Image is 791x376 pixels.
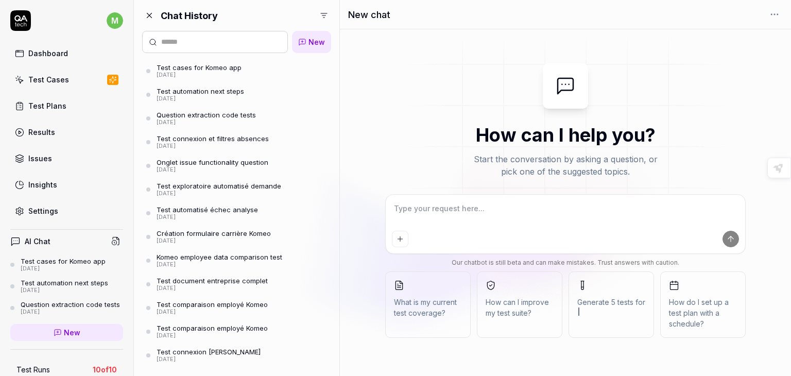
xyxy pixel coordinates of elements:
[157,72,242,79] div: [DATE]
[28,74,69,85] div: Test Cases
[28,127,55,138] div: Results
[385,258,746,267] div: Our chatbot is still beta and can make mistakes. Trust answers with caution.
[161,9,218,23] h2: Chat History
[10,70,123,90] a: Test Cases
[157,95,244,102] div: [DATE]
[157,166,268,174] div: [DATE]
[21,287,108,294] div: [DATE]
[157,143,269,150] div: [DATE]
[157,356,261,363] div: [DATE]
[142,109,331,128] a: Question extraction code tests[DATE]
[157,134,269,143] div: Test connexion et filtres absences
[16,365,50,374] h5: Test Runs
[28,179,57,190] div: Insights
[385,271,471,338] button: What is my current test coverage?
[142,156,331,176] a: Onglet issue functionality question[DATE]
[577,297,645,318] span: Generate 5 tests for
[142,346,331,365] a: Test connexion [PERSON_NAME][DATE]
[142,275,331,294] a: Test document entreprise complet[DATE]
[157,332,268,339] div: [DATE]
[157,237,271,245] div: [DATE]
[292,31,331,53] a: New
[157,348,261,356] div: Test connexion [PERSON_NAME]
[157,300,268,309] div: Test comparaison employé Komeo
[157,285,268,292] div: [DATE]
[142,180,331,199] a: Test exploratoire automatisé demande[DATE]
[10,175,123,195] a: Insights
[21,309,120,316] div: [DATE]
[10,201,123,221] a: Settings
[107,12,123,29] span: m
[157,309,268,316] div: [DATE]
[157,253,282,261] div: Komeo employee data comparison test
[10,43,123,63] a: Dashboard
[28,48,68,59] div: Dashboard
[142,251,331,270] a: Komeo employee data comparison test[DATE]
[157,229,271,237] div: Création formulaire carrière Komeo
[93,364,117,375] span: 10 of 10
[142,322,331,341] a: Test comparaison employé Komeo[DATE]
[348,8,390,22] h1: New chat
[308,37,325,47] span: New
[569,271,654,338] button: Generate 5 tests for
[28,206,58,216] div: Settings
[28,100,66,111] div: Test Plans
[157,158,268,166] div: Onglet issue functionality question
[486,297,554,318] span: How can I improve my test suite?
[64,327,80,338] span: New
[157,324,268,332] div: Test comparaison employé Komeo
[477,271,562,338] button: How can I improve my test suite?
[10,96,123,116] a: Test Plans
[25,236,50,247] h4: AI Chat
[142,227,331,247] a: Création formulaire carrière Komeo[DATE]
[10,300,123,316] a: Question extraction code tests[DATE]
[107,10,123,31] button: m
[142,61,331,81] a: Test cases for Komeo app[DATE]
[21,279,108,287] div: Test automation next steps
[10,148,123,168] a: Issues
[669,297,737,329] span: How do I set up a test plan with a schedule?
[157,87,244,95] div: Test automation next steps
[21,257,106,265] div: Test cases for Komeo app
[157,277,268,285] div: Test document entreprise complet
[394,297,462,318] span: What is my current test coverage?
[157,190,281,197] div: [DATE]
[142,85,331,105] a: Test automation next steps[DATE]
[28,153,52,164] div: Issues
[10,324,123,341] a: New
[142,203,331,223] a: Test automatisé échec analyse[DATE]
[10,279,123,294] a: Test automation next steps[DATE]
[21,300,120,309] div: Question extraction code tests
[157,206,258,214] div: Test automatisé échec analyse
[157,261,282,268] div: [DATE]
[142,132,331,152] a: Test connexion et filtres absences[DATE]
[157,119,256,126] div: [DATE]
[392,231,408,247] button: Add attachment
[21,265,106,272] div: [DATE]
[157,111,256,119] div: Question extraction code tests
[142,298,331,318] a: Test comparaison employé Komeo[DATE]
[10,122,123,142] a: Results
[157,214,258,221] div: [DATE]
[10,257,123,272] a: Test cases for Komeo app[DATE]
[157,63,242,72] div: Test cases for Komeo app
[157,182,281,190] div: Test exploratoire automatisé demande
[660,271,746,338] button: How do I set up a test plan with a schedule?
